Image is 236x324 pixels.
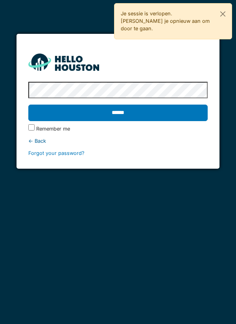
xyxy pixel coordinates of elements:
[36,125,70,133] label: Remember me
[114,3,232,39] div: Je sessie is verlopen. [PERSON_NAME] je opnieuw aan om door te gaan.
[214,4,232,24] button: Close
[28,150,85,156] a: Forgot your password?
[28,53,99,70] img: HH_line-BYnF2_Hg.png
[28,137,208,145] div: ← Back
